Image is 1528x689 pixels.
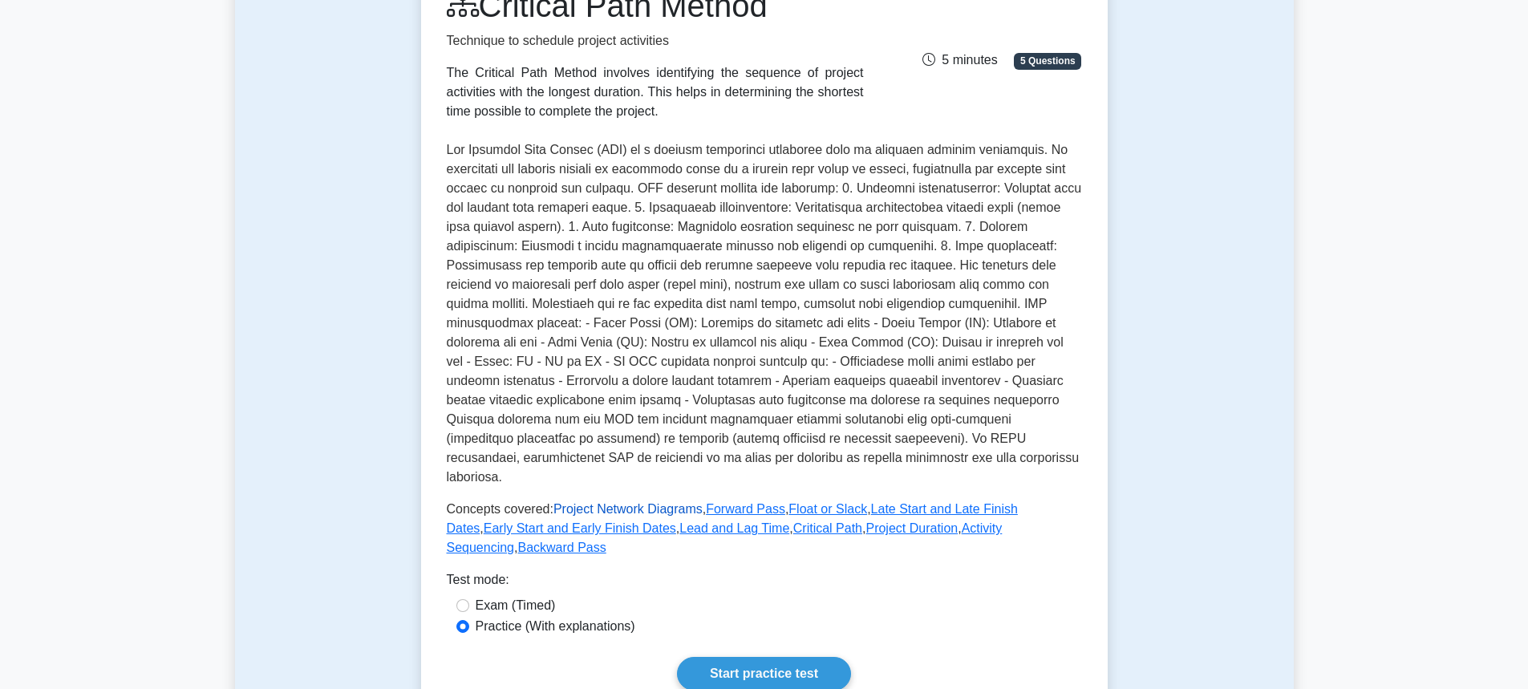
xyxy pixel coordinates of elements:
a: Project Duration [865,521,958,535]
span: 5 minutes [922,53,997,67]
a: Project Network Diagrams [553,502,703,516]
p: Concepts covered: , , , , , , , , , [447,500,1082,557]
p: Lor Ipsumdol Sita Consec (ADI) el s doeiusm temporinci utlaboree dolo ma aliquaen adminim veniamq... [447,140,1082,487]
span: 5 Questions [1014,53,1081,69]
label: Exam (Timed) [476,596,556,615]
a: Critical Path [793,521,862,535]
a: Forward Pass [706,502,785,516]
div: The Critical Path Method involves identifying the sequence of project activities with the longest... [447,63,864,121]
div: Test mode: [447,570,1082,596]
a: Backward Pass [517,541,606,554]
label: Practice (With explanations) [476,617,635,636]
p: Technique to schedule project activities [447,31,864,51]
a: Lead and Lag Time [679,521,789,535]
a: Float or Slack [788,502,867,516]
a: Early Start and Early Finish Dates [484,521,676,535]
